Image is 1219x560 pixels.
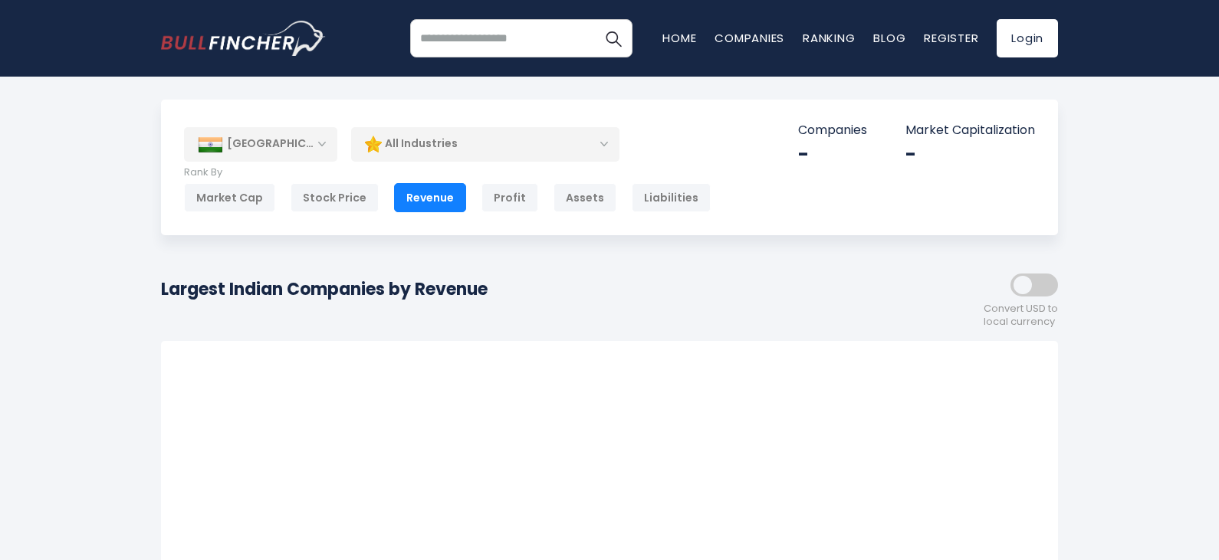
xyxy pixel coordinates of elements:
p: Companies [798,123,867,139]
div: Revenue [394,183,466,212]
p: Rank By [184,166,711,179]
a: Home [662,30,696,46]
div: - [905,142,1035,166]
div: Market Cap [184,183,275,212]
h1: Largest Indian Companies by Revenue [161,277,488,302]
a: Blog [873,30,905,46]
a: Login [997,19,1058,57]
a: Ranking [803,30,855,46]
img: bullfincher logo [161,21,326,56]
div: All Industries [351,126,619,162]
span: Convert USD to local currency [984,303,1058,329]
div: [GEOGRAPHIC_DATA] [184,127,337,161]
div: Profit [481,183,538,212]
p: Market Capitalization [905,123,1035,139]
a: Companies [715,30,784,46]
div: Assets [554,183,616,212]
div: Stock Price [291,183,379,212]
button: Search [594,19,632,57]
div: Liabilities [632,183,711,212]
a: Register [924,30,978,46]
div: - [798,142,867,166]
a: Go to homepage [161,21,326,56]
